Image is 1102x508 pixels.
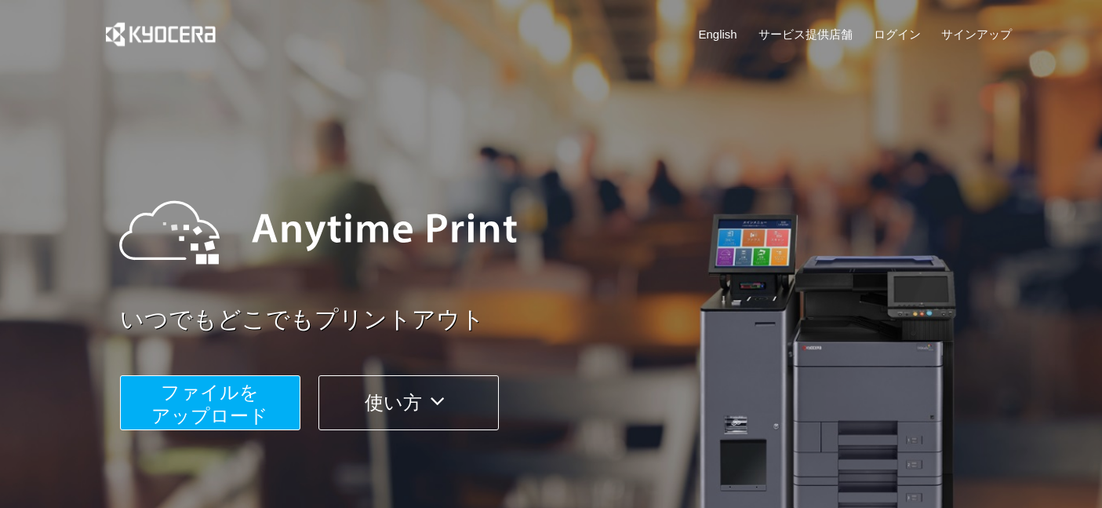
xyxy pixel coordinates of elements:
button: ファイルを​​アップロード [120,375,300,430]
a: ログイン [874,26,921,42]
a: English [699,26,737,42]
a: サービス提供店舗 [758,26,853,42]
button: 使い方 [318,375,499,430]
a: サインアップ [941,26,1012,42]
a: いつでもどこでもプリントアウト [120,303,1022,337]
span: ファイルを ​​アップロード [151,382,268,426]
